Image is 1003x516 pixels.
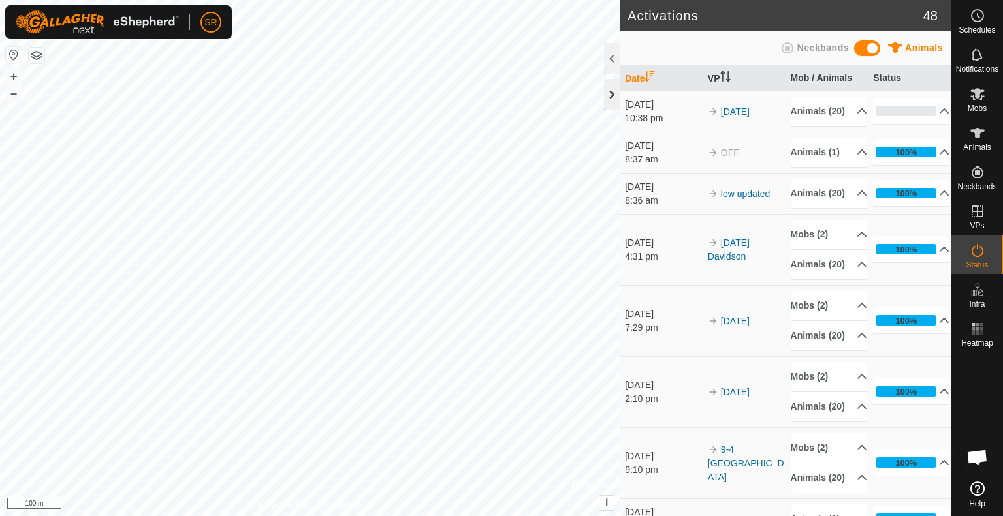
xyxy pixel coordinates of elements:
button: – [6,85,22,101]
button: Map Layers [29,48,44,63]
img: arrow [708,147,718,158]
button: i [599,496,614,510]
a: [DATE] Davidson [708,237,750,262]
div: 100% [895,187,917,200]
a: Help [951,476,1003,513]
p-accordion-header: 100% [873,307,949,333]
p-accordion-header: 100% [873,236,949,262]
span: Heatmap [961,339,993,347]
p-accordion-header: Mobs (2) [791,362,867,391]
img: arrow [708,237,718,248]
a: [DATE] [721,106,750,117]
th: Status [868,66,951,91]
div: 100% [895,146,917,159]
div: 9:10 pm [625,463,701,477]
button: + [6,68,22,84]
p-accordion-header: 100% [873,139,949,165]
div: 100% [895,243,917,256]
div: 100% [895,457,917,469]
div: 100% [895,386,917,398]
img: arrow [708,387,718,397]
div: [DATE] [625,139,701,153]
span: Neckbands [957,183,996,190]
img: arrow [708,106,718,117]
p-accordion-header: 100% [873,180,949,206]
div: 8:36 am [625,194,701,207]
a: low updated [721,189,771,199]
div: 100% [876,386,936,397]
div: 100% [876,188,936,198]
span: SR [204,16,217,29]
span: Schedules [959,26,995,34]
a: 9-4 [GEOGRAPHIC_DATA] [708,444,784,482]
div: 100% [876,244,936,254]
span: OFF [721,147,739,158]
th: Mob / Animals [786,66,868,91]
span: Status [966,261,988,269]
span: Infra [969,300,985,308]
a: Contact Us [323,499,361,511]
div: [DATE] [625,180,701,194]
div: 100% [876,315,936,326]
th: VP [703,66,786,91]
h2: Activations [628,8,923,23]
span: Mobs [968,104,987,112]
a: [DATE] [721,316,750,326]
p-accordion-header: 100% [873,378,949,404]
p-accordion-header: Animals (20) [791,321,867,350]
p-accordion-header: 100% [873,449,949,476]
div: [DATE] [625,98,701,112]
span: 48 [923,6,938,25]
span: VPs [970,222,984,230]
span: Animals [963,144,991,151]
div: [DATE] [625,378,701,392]
span: Neckbands [797,42,849,53]
img: arrow [708,316,718,326]
p-accordion-header: 0% [873,98,949,124]
img: Gallagher Logo [16,10,179,34]
p-sorticon: Activate to sort [720,73,731,83]
p-accordion-header: Mobs (2) [791,291,867,320]
p-accordion-header: Animals (20) [791,463,867,493]
p-accordion-header: Mobs (2) [791,220,867,249]
p-accordion-header: Animals (20) [791,392,867,421]
a: Privacy Policy [259,499,308,511]
div: 0% [876,106,936,116]
div: 100% [876,457,936,468]
p-sorticon: Activate to sort [645,73,655,83]
button: Reset Map [6,47,22,63]
img: arrow [708,444,718,455]
div: [DATE] [625,236,701,250]
p-accordion-header: Animals (20) [791,250,867,279]
div: 2:10 pm [625,392,701,406]
span: Help [969,500,985,508]
a: [DATE] [721,387,750,397]
div: 100% [876,147,936,157]
p-accordion-header: Mobs (2) [791,433,867,463]
div: 8:37 am [625,153,701,166]
div: Open chat [958,438,997,477]
div: 4:31 pm [625,250,701,264]
span: i [605,497,608,508]
div: 100% [895,314,917,327]
div: 10:38 pm [625,112,701,125]
span: Notifications [956,65,998,73]
th: Date [620,66,703,91]
p-accordion-header: Animals (20) [791,97,867,126]
span: Animals [905,42,943,53]
p-accordion-header: Animals (20) [791,179,867,208]
div: [DATE] [625,307,701,321]
div: 7:29 pm [625,321,701,335]
img: arrow [708,189,718,199]
div: [DATE] [625,449,701,463]
p-accordion-header: Animals (1) [791,138,867,167]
